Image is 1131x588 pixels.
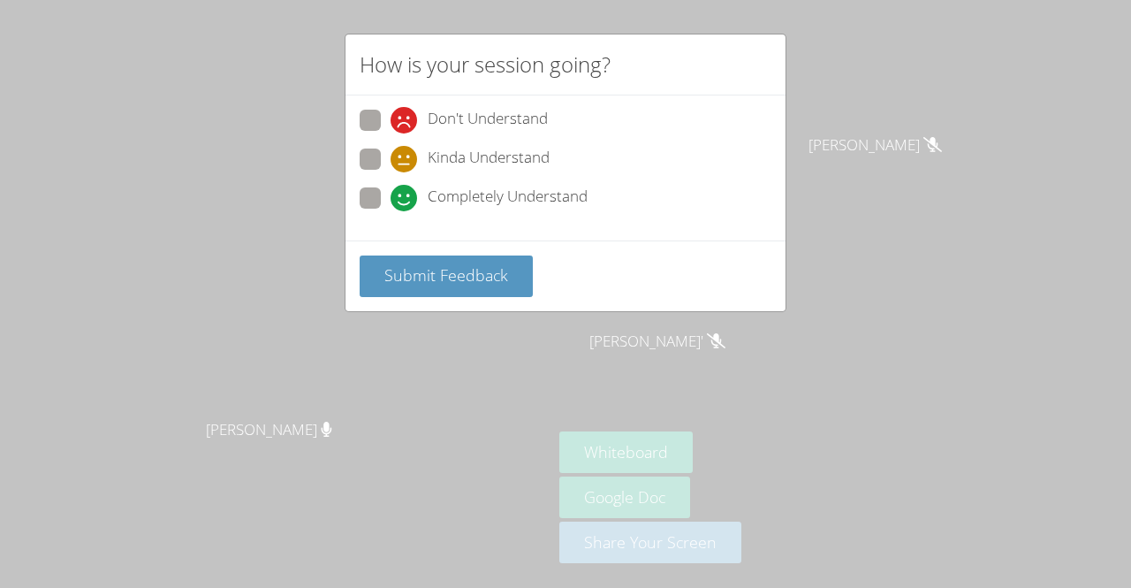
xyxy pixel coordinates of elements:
[428,185,588,211] span: Completely Understand
[384,264,508,286] span: Submit Feedback
[428,146,550,172] span: Kinda Understand
[360,49,611,80] h2: How is your session going?
[428,107,548,134] span: Don't Understand
[360,256,533,297] button: Submit Feedback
